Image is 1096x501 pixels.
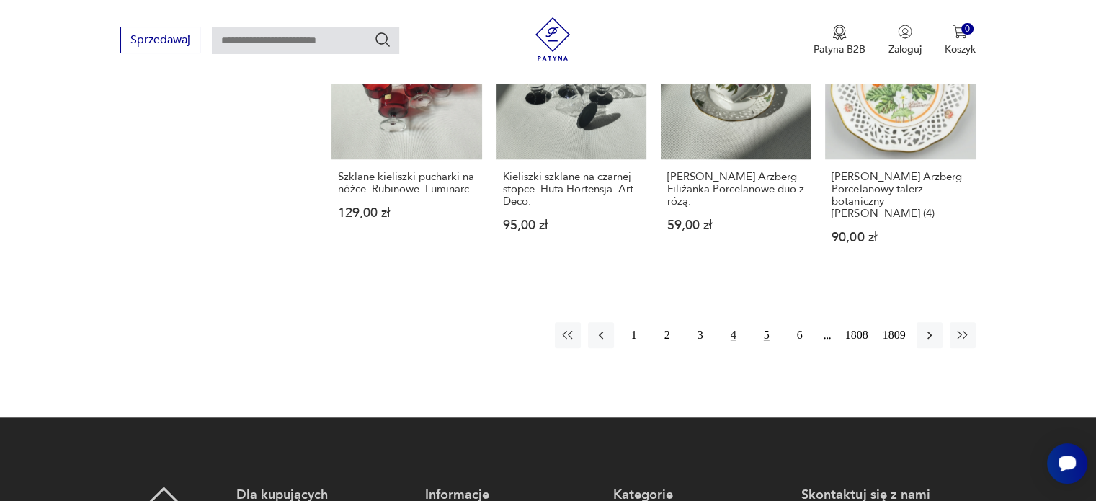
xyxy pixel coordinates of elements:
a: Schumann Arzberg Porcelanowy talerz botaniczny Malina nordycka (4)[PERSON_NAME] Arzberg Porcelano... [825,9,975,272]
a: Sprzedawaj [120,36,200,46]
p: 90,00 zł [832,231,968,244]
button: 4 [721,322,747,348]
p: Zaloguj [888,43,922,56]
p: 95,00 zł [503,219,640,231]
button: 0Koszyk [945,25,976,56]
button: 3 [687,322,713,348]
div: 0 [961,23,974,35]
h3: [PERSON_NAME] Arzberg Porcelanowy talerz botaniczny [PERSON_NAME] (4) [832,171,968,220]
button: 5 [754,322,780,348]
h3: [PERSON_NAME] Arzberg Filiżanka Porcelanowe duo z różą. [667,171,804,208]
p: Patyna B2B [814,43,865,56]
a: Kieliszki szklane na czarnej stopce. Huta Hortensja. Art Deco.Kieliszki szklane na czarnej stopce... [496,9,646,272]
button: Patyna B2B [814,25,865,56]
button: 6 [787,322,813,348]
button: 1 [621,322,647,348]
button: Zaloguj [888,25,922,56]
iframe: Smartsupp widget button [1047,443,1087,484]
button: Sprzedawaj [120,27,200,53]
button: 1809 [879,322,909,348]
a: Szklane kieliszki pucharki na nóżce. Rubinowe. Luminarc.Szklane kieliszki pucharki na nóżce. Rubi... [331,9,481,272]
a: Ikona medaluPatyna B2B [814,25,865,56]
img: Ikona koszyka [953,25,967,39]
h3: Kieliszki szklane na czarnej stopce. Huta Hortensja. Art Deco. [503,171,640,208]
img: Ikona medalu [832,25,847,40]
p: 59,00 zł [667,219,804,231]
button: Szukaj [374,31,391,48]
p: Koszyk [945,43,976,56]
img: Patyna - sklep z meblami i dekoracjami vintage [531,17,574,61]
a: Schumann Arzberg Filiżanka Porcelanowe duo z różą.[PERSON_NAME] Arzberg Filiżanka Porcelanowe duo... [661,9,811,272]
button: 2 [654,322,680,348]
h3: Szklane kieliszki pucharki na nóżce. Rubinowe. Luminarc. [338,171,475,195]
p: 129,00 zł [338,207,475,219]
button: 1808 [842,322,872,348]
img: Ikonka użytkownika [898,25,912,39]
